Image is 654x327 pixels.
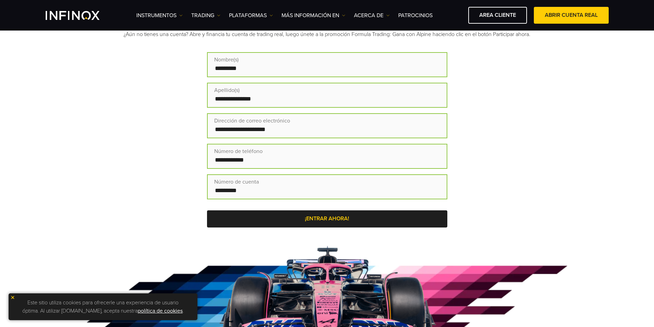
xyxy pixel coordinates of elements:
[468,7,527,24] a: AREA CLIENTE
[398,11,433,20] a: Patrocinios
[138,307,183,314] a: política de cookies
[229,11,273,20] a: PLATAFORMAS
[354,11,390,20] a: ACERCA DE
[191,11,220,20] a: TRADING
[207,210,447,227] a: ¡Entrar Ahora!
[12,297,194,317] p: Este sitio utiliza cookies para ofrecerle una experiencia de usuario óptima. Al utilizar [DOMAIN_...
[46,11,116,20] a: INFINOX Logo
[87,30,567,38] p: ¿Aún no tienes una cuenta? Abre y financia tu cuenta de trading real, luego únete a la promoción ...
[534,7,609,24] a: ABRIR CUENTA REAL
[10,295,15,300] img: yellow close icon
[136,11,183,20] a: Instrumentos
[282,11,345,20] a: Más información en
